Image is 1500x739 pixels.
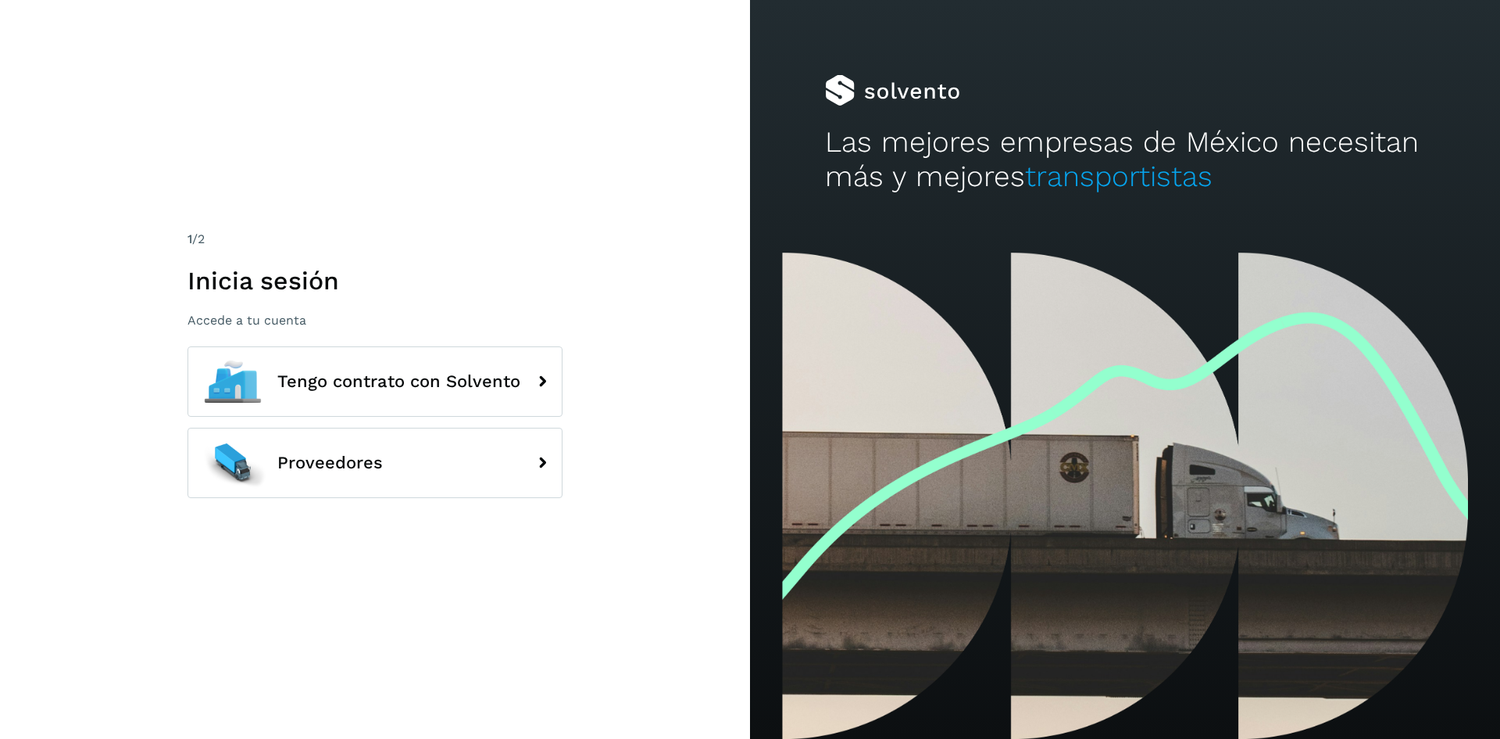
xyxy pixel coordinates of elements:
[187,428,562,498] button: Proveedores
[187,231,192,246] span: 1
[187,313,562,328] p: Accede a tu cuenta
[277,372,520,391] span: Tengo contrato con Solvento
[1025,160,1212,193] span: transportistas
[277,454,383,472] span: Proveedores
[187,230,562,249] div: /2
[187,346,562,417] button: Tengo contrato con Solvento
[187,266,562,296] h1: Inicia sesión
[825,125,1425,195] h2: Las mejores empresas de México necesitan más y mejores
